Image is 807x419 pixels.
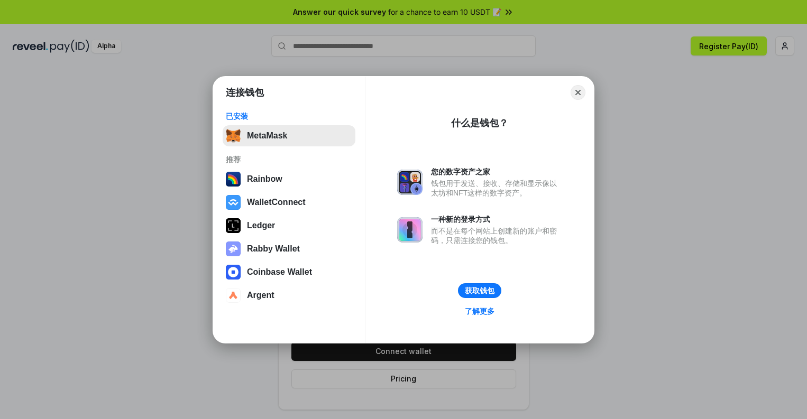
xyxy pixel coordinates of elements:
h1: 连接钱包 [226,86,264,99]
img: svg+xml,%3Csvg%20xmlns%3D%22http%3A%2F%2Fwww.w3.org%2F2000%2Fsvg%22%20fill%3D%22none%22%20viewBox... [397,170,423,195]
div: Rabby Wallet [247,244,300,254]
div: 什么是钱包？ [451,117,508,129]
div: 一种新的登录方式 [431,215,562,224]
div: 已安装 [226,111,352,121]
img: svg+xml,%3Csvg%20xmlns%3D%22http%3A%2F%2Fwww.w3.org%2F2000%2Fsvg%22%20width%3D%2228%22%20height%3... [226,218,241,233]
button: Close [571,85,585,100]
img: svg+xml,%3Csvg%20width%3D%22120%22%20height%3D%22120%22%20viewBox%3D%220%200%20120%20120%22%20fil... [226,172,241,187]
img: svg+xml,%3Csvg%20width%3D%2228%22%20height%3D%2228%22%20viewBox%3D%220%200%2028%2028%22%20fill%3D... [226,265,241,280]
div: 推荐 [226,155,352,164]
img: svg+xml,%3Csvg%20width%3D%2228%22%20height%3D%2228%22%20viewBox%3D%220%200%2028%2028%22%20fill%3D... [226,288,241,303]
img: svg+xml,%3Csvg%20width%3D%2228%22%20height%3D%2228%22%20viewBox%3D%220%200%2028%2028%22%20fill%3D... [226,195,241,210]
div: 而不是在每个网站上创建新的账户和密码，只需连接您的钱包。 [431,226,562,245]
button: Argent [223,285,355,306]
img: svg+xml,%3Csvg%20xmlns%3D%22http%3A%2F%2Fwww.w3.org%2F2000%2Fsvg%22%20fill%3D%22none%22%20viewBox... [226,241,241,256]
div: Argent [247,291,274,300]
button: 获取钱包 [458,283,501,298]
div: Coinbase Wallet [247,267,312,277]
button: MetaMask [223,125,355,146]
button: WalletConnect [223,192,355,213]
img: svg+xml,%3Csvg%20xmlns%3D%22http%3A%2F%2Fwww.w3.org%2F2000%2Fsvg%22%20fill%3D%22none%22%20viewBox... [397,217,423,243]
div: 钱包用于发送、接收、存储和显示像以太坊和NFT这样的数字资产。 [431,179,562,198]
div: 您的数字资产之家 [431,167,562,176]
button: Coinbase Wallet [223,262,355,283]
button: Rabby Wallet [223,238,355,259]
div: WalletConnect [247,198,306,207]
button: Ledger [223,215,355,236]
div: Rainbow [247,174,282,184]
a: 了解更多 [458,304,501,318]
div: 获取钱包 [465,286,494,295]
div: Ledger [247,221,275,230]
div: MetaMask [247,131,287,141]
div: 了解更多 [465,306,494,316]
img: svg+xml,%3Csvg%20fill%3D%22none%22%20height%3D%2233%22%20viewBox%3D%220%200%2035%2033%22%20width%... [226,128,241,143]
button: Rainbow [223,169,355,190]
